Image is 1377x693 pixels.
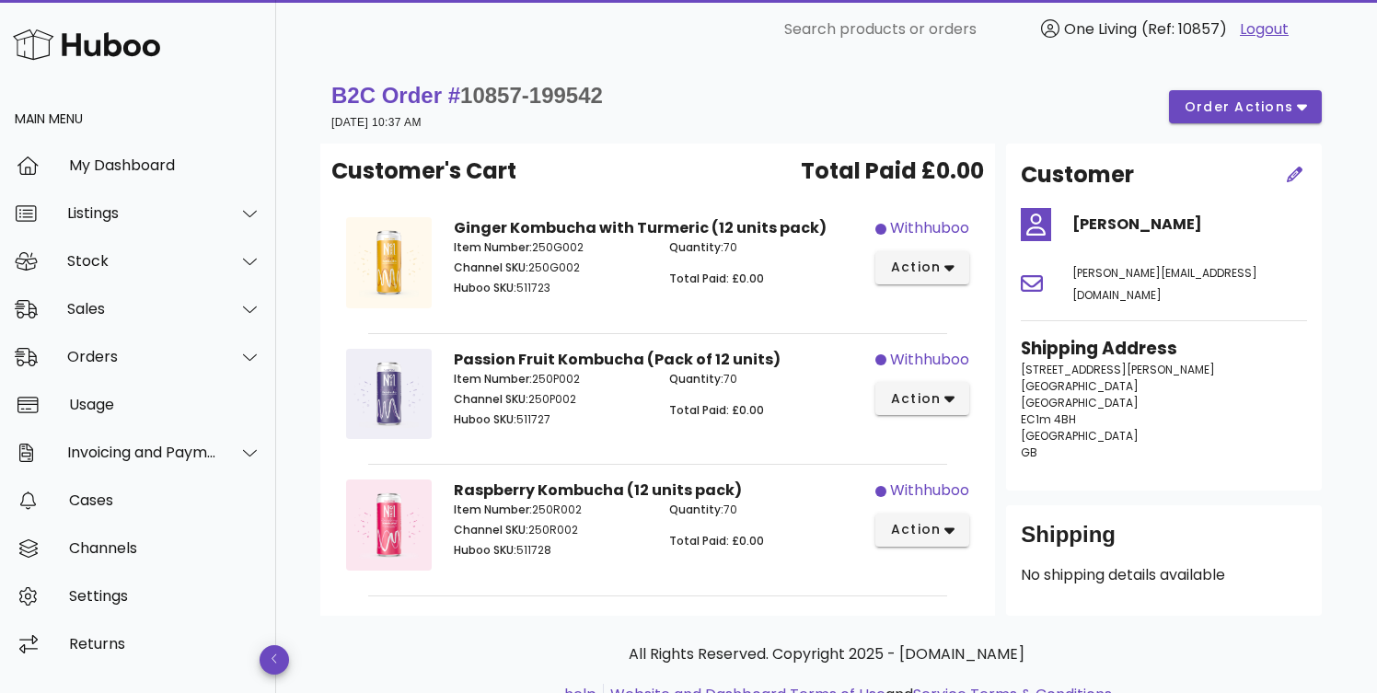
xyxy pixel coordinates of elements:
[454,217,827,238] strong: Ginger Kombucha with Turmeric (12 units pack)
[669,533,764,549] span: Total Paid: £0.00
[669,239,723,255] span: Quantity:
[13,25,160,64] img: Huboo Logo
[875,382,970,415] button: action
[69,396,261,413] div: Usage
[454,391,528,407] span: Channel SKU:
[454,260,647,276] p: 250G002
[669,371,723,387] span: Quantity:
[346,479,432,571] img: Product Image
[1021,395,1139,410] span: [GEOGRAPHIC_DATA]
[335,643,1318,665] p: All Rights Reserved. Copyright 2025 - [DOMAIN_NAME]
[454,391,647,408] p: 250P002
[346,217,432,308] img: Product Image
[69,539,261,557] div: Channels
[331,116,422,129] small: [DATE] 10:37 AM
[1021,564,1307,586] p: No shipping details available
[1072,214,1307,236] h4: [PERSON_NAME]
[1184,98,1294,117] span: order actions
[69,156,261,174] div: My Dashboard
[454,239,647,256] p: 250G002
[454,411,647,428] p: 511727
[454,542,647,559] p: 511728
[69,587,261,605] div: Settings
[1072,265,1257,303] span: [PERSON_NAME][EMAIL_ADDRESS][DOMAIN_NAME]
[69,491,261,509] div: Cases
[1064,18,1137,40] span: One Living
[1021,445,1037,460] span: GB
[454,349,781,370] strong: Passion Fruit Kombucha (Pack of 12 units)
[875,514,970,547] button: action
[454,239,532,255] span: Item Number:
[1021,362,1215,377] span: [STREET_ADDRESS][PERSON_NAME]
[460,83,603,108] span: 10857-199542
[1021,336,1307,362] h3: Shipping Address
[454,280,516,295] span: Huboo SKU:
[454,542,516,558] span: Huboo SKU:
[67,300,217,318] div: Sales
[890,258,942,277] span: action
[1021,411,1076,427] span: EC1m 4BH
[669,371,862,387] p: 70
[1021,428,1139,444] span: [GEOGRAPHIC_DATA]
[1240,18,1289,40] a: Logout
[454,522,647,538] p: 250R002
[1021,158,1134,191] h2: Customer
[890,389,942,409] span: action
[890,349,969,371] div: withhuboo
[331,155,516,188] span: Customer's Cart
[1021,520,1307,564] div: Shipping
[454,502,532,517] span: Item Number:
[875,251,970,284] button: action
[669,239,862,256] p: 70
[1169,90,1322,123] button: order actions
[1021,378,1139,394] span: [GEOGRAPHIC_DATA]
[67,252,217,270] div: Stock
[454,502,647,518] p: 250R002
[67,348,217,365] div: Orders
[331,83,603,108] strong: B2C Order #
[890,217,969,239] div: withhuboo
[669,502,862,518] p: 70
[454,280,647,296] p: 511723
[1141,18,1227,40] span: (Ref: 10857)
[801,155,984,188] span: Total Paid £0.00
[890,520,942,539] span: action
[69,635,261,653] div: Returns
[454,371,647,387] p: 250P002
[669,402,764,418] span: Total Paid: £0.00
[669,271,764,286] span: Total Paid: £0.00
[67,204,217,222] div: Listings
[67,444,217,461] div: Invoicing and Payments
[454,260,528,275] span: Channel SKU:
[454,411,516,427] span: Huboo SKU:
[454,371,532,387] span: Item Number:
[890,479,969,502] div: withhuboo
[454,522,528,537] span: Channel SKU:
[669,502,723,517] span: Quantity:
[346,349,432,440] img: Product Image
[454,479,742,501] strong: Raspberry Kombucha (12 units pack)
